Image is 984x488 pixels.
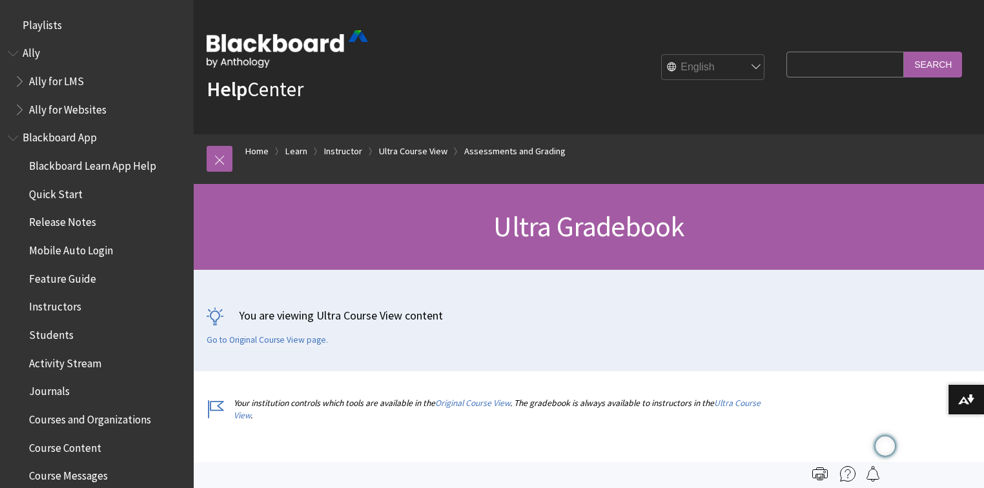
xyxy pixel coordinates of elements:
[29,183,83,201] span: Quick Start
[29,99,107,116] span: Ally for Websites
[435,398,510,409] a: Original Course View
[207,30,368,68] img: Blackboard by Anthology
[324,143,362,159] a: Instructor
[234,398,761,421] a: Ultra Course View
[245,143,269,159] a: Home
[29,465,108,483] span: Course Messages
[29,70,84,88] span: Ally for LMS
[8,14,186,36] nav: Book outline for Playlists
[8,43,186,121] nav: Book outline for Anthology Ally Help
[865,466,881,482] img: Follow this page
[29,155,156,172] span: Blackboard Learn App Help
[207,334,328,346] a: Go to Original Course View page.
[207,397,780,422] p: Your institution controls which tools are available in the . The gradebook is always available to...
[23,127,97,145] span: Blackboard App
[840,466,856,482] img: More help
[285,143,307,159] a: Learn
[812,466,828,482] img: Print
[493,208,684,244] span: Ultra Gradebook
[207,76,247,102] strong: Help
[29,268,96,285] span: Feature Guide
[29,324,74,341] span: Students
[207,76,303,102] a: HelpCenter
[23,14,62,32] span: Playlists
[29,352,101,370] span: Activity Stream
[29,239,113,257] span: Mobile Auto Login
[207,307,971,323] p: You are viewing Ultra Course View content
[29,296,81,314] span: Instructors
[23,43,40,60] span: Ally
[904,52,962,77] input: Search
[464,143,566,159] a: Assessments and Grading
[379,143,447,159] a: Ultra Course View
[662,55,765,81] select: Site Language Selector
[29,212,96,229] span: Release Notes
[29,409,151,426] span: Courses and Organizations
[29,437,101,454] span: Course Content
[29,381,70,398] span: Journals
